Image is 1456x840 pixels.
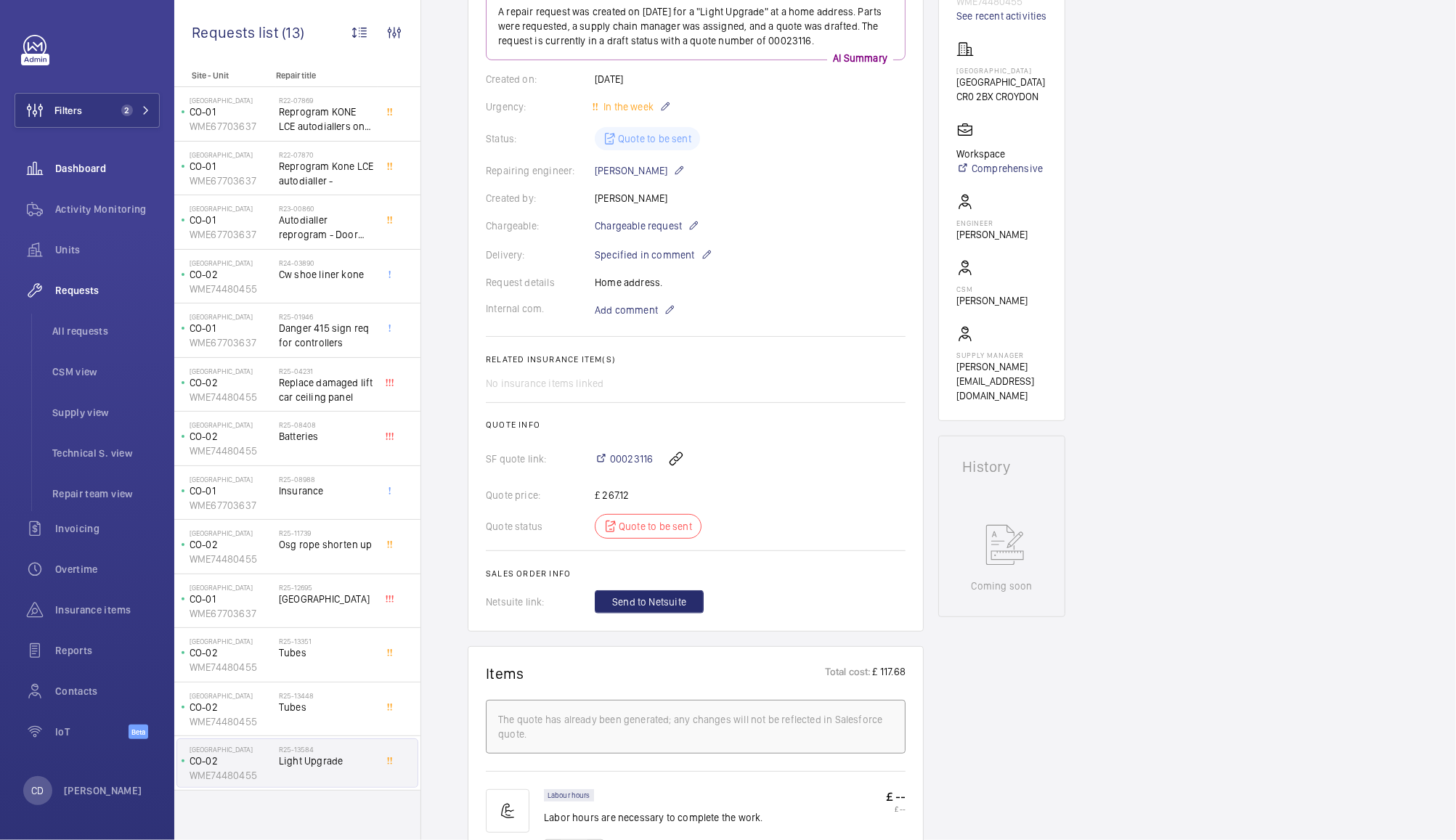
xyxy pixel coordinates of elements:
span: Replace damaged lift car ceiling panel [279,375,375,404]
p: Supply manager [956,351,1047,359]
p: [GEOGRAPHIC_DATA] [190,583,273,592]
p: [GEOGRAPHIC_DATA] [190,691,273,700]
p: WME67703637 [190,498,273,513]
span: Insurance [279,484,375,498]
span: Light Upgrade [279,754,375,768]
p: [PERSON_NAME] [595,162,685,179]
span: IoT [55,725,129,739]
h2: R25-13351 [279,637,375,645]
p: CO-02 [190,429,273,444]
h2: R25-01946 [279,312,375,321]
span: Technical S. view [52,446,160,460]
p: Labor hours are necessary to complete the work. [544,810,763,825]
p: WME74480455 [190,552,273,566]
p: WME74480455 [190,390,273,404]
span: Chargeable request [595,219,682,233]
span: Send to Netsuite [612,595,686,609]
span: [GEOGRAPHIC_DATA] [279,592,375,606]
span: Insurance items [55,603,160,617]
span: Tubes [279,645,375,660]
p: WME74480455 [190,768,273,783]
p: CO-01 [190,321,273,335]
p: CO-01 [190,213,273,227]
span: Invoicing [55,521,160,536]
span: Repair team view [52,486,160,501]
p: [GEOGRAPHIC_DATA] [190,367,273,375]
p: CO-02 [190,267,273,282]
p: £ -- [886,789,906,804]
p: [GEOGRAPHIC_DATA] [190,258,273,267]
span: Supply view [52,405,160,420]
p: WME74480455 [190,714,273,729]
button: Filters2 [15,93,160,128]
p: WME67703637 [190,335,273,350]
p: £ 117.68 [871,664,906,682]
span: 2 [121,105,133,116]
a: Comprehensive [956,161,1043,176]
p: [PERSON_NAME][EMAIL_ADDRESS][DOMAIN_NAME] [956,359,1047,403]
p: CO-01 [190,159,273,174]
p: CO-01 [190,592,273,606]
span: Batteries [279,429,375,444]
p: CO-02 [190,537,273,552]
span: All requests [52,324,160,338]
h2: R23-00860 [279,204,375,213]
p: WME74480455 [190,444,273,458]
button: Send to Netsuite [595,590,704,613]
p: [GEOGRAPHIC_DATA] [190,204,273,213]
p: CR0 2BX CROYDON [956,89,1045,104]
p: Total cost: [826,664,871,682]
p: WME67703637 [190,119,273,134]
a: 00023116 [595,452,653,466]
span: Requests list [192,23,282,41]
p: CO-02 [190,700,273,714]
p: Specified in comment [595,246,712,264]
p: CO-02 [190,375,273,390]
p: Repair title [276,70,372,81]
p: WME67703637 [190,174,273,188]
div: The quote has already been generated; any changes will not be reflected in Salesforce quote. [498,712,893,741]
h2: R25-13584 [279,745,375,754]
p: [PERSON_NAME] [64,783,142,798]
p: [GEOGRAPHIC_DATA] [190,745,273,754]
span: Cw shoe liner kone [279,267,375,282]
a: See recent activities [956,9,1047,23]
p: CD [31,783,44,798]
img: muscle-sm.svg [486,789,529,833]
h2: R25-13448 [279,691,375,700]
p: [GEOGRAPHIC_DATA] [190,96,273,105]
h2: R25-08408 [279,420,375,429]
h2: R25-11739 [279,529,375,537]
h2: Sales order info [486,568,906,579]
p: [GEOGRAPHIC_DATA] [190,475,273,484]
p: CO-01 [190,484,273,498]
span: Reprogram KONE LCE autodiallers on both lifts - [279,105,375,134]
p: [GEOGRAPHIC_DATA] [190,312,273,321]
p: A repair request was created on [DATE] for a "Light Upgrade" at a home address. Parts were reques... [498,4,893,48]
p: Workspace [956,147,1043,161]
h2: Quote info [486,420,906,430]
h2: R24-03890 [279,258,375,267]
p: CO-02 [190,754,273,768]
h1: Items [486,664,524,682]
span: Activity Monitoring [55,202,160,216]
p: [GEOGRAPHIC_DATA] [190,529,273,537]
p: WME74480455 [190,660,273,674]
p: Labour hours [548,793,590,798]
span: Reports [55,643,160,658]
p: [GEOGRAPHIC_DATA] [956,75,1045,89]
p: [GEOGRAPHIC_DATA] [956,66,1045,75]
span: Contacts [55,684,160,698]
p: Coming soon [971,579,1032,593]
h2: R25-12695 [279,583,375,592]
p: WME67703637 [190,606,273,621]
span: Osg rope shorten up [279,537,375,552]
span: Add comment [595,303,658,317]
p: AI Summary [827,51,893,65]
h1: History [962,460,1041,474]
p: CO-01 [190,105,273,119]
p: CO-02 [190,645,273,660]
h2: Related insurance item(s) [486,354,906,364]
span: Requests [55,283,160,298]
span: Danger 415 sign req for controllers [279,321,375,350]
